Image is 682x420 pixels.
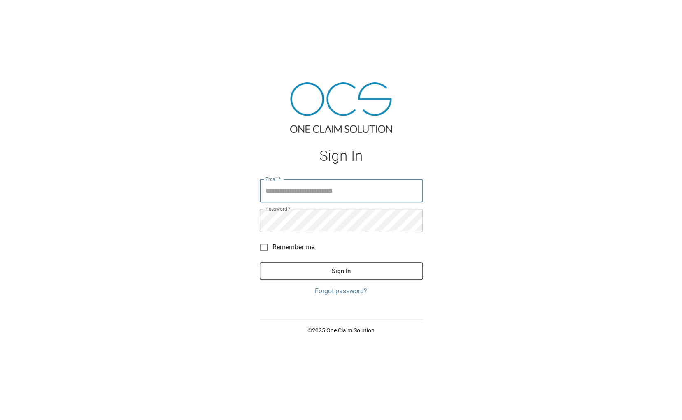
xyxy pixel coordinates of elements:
span: Remember me [272,242,314,252]
button: Sign In [260,262,423,280]
img: ocs-logo-tra.png [290,82,392,133]
a: Forgot password? [260,286,423,296]
label: Email [265,176,281,183]
h1: Sign In [260,148,423,165]
label: Password [265,205,290,212]
p: © 2025 One Claim Solution [260,326,423,334]
img: ocs-logo-white-transparent.png [10,5,43,21]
